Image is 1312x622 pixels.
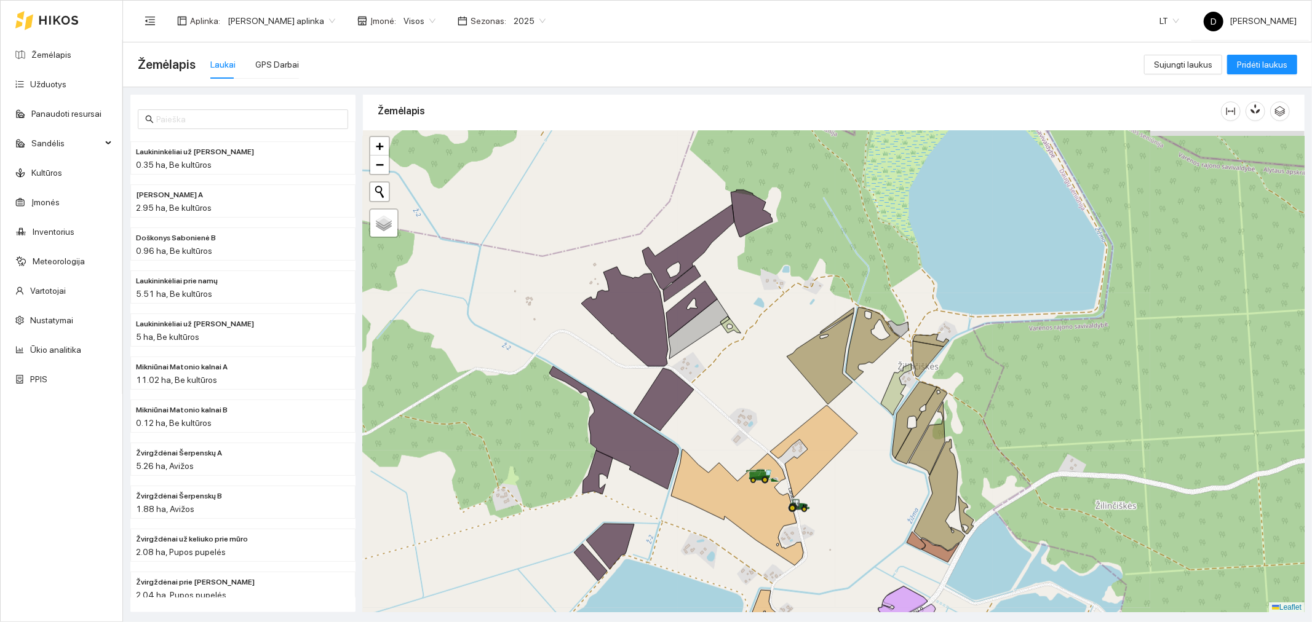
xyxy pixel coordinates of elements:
[404,12,435,30] span: Visos
[378,93,1221,128] div: Žemėlapis
[136,490,222,502] span: Žvirgždėnai Šerpenskų B
[136,533,248,545] span: Žvirgždėnai už keliuko prie mūro
[136,418,212,428] span: 0.12 ha, Be kultūros
[1222,106,1240,116] span: column-width
[228,12,335,30] span: Donato Klimkevičiaus aplinka
[136,375,217,385] span: 11.02 ha, Be kultūros
[31,131,101,155] span: Sandėlis
[370,155,389,174] a: Zoom out
[136,275,218,287] span: Laukininkėliai prie namų
[370,210,397,237] a: Layers
[30,315,73,325] a: Nustatymai
[136,547,226,557] span: 2.08 ha, Pupos pupelės
[33,227,74,237] a: Inventorius
[31,50,71,60] a: Žemėlapis
[136,447,222,459] span: Žvirgždėnai Šerpenskų A
[136,203,212,213] span: 2.95 ha, Be kultūros
[136,289,212,299] span: 5.51 ha, Be kultūros
[136,461,194,471] span: 5.26 ha, Avižos
[136,146,254,158] span: Laukininkėliai už griovio A
[210,58,236,71] div: Laukai
[190,14,220,28] span: Aplinka :
[30,286,66,296] a: Vartotojai
[458,16,467,26] span: calendar
[136,332,199,342] span: 5 ha, Be kultūros
[471,14,506,28] span: Sezonas :
[357,16,367,26] span: shop
[1211,12,1217,31] span: D
[136,189,203,201] span: Doškonys Sabonienė A
[136,232,216,244] span: Doškonys Sabonienė B
[145,115,154,124] span: search
[376,138,384,154] span: +
[31,109,101,119] a: Panaudoti resursai
[1221,101,1241,121] button: column-width
[145,15,156,26] span: menu-fold
[1204,16,1297,26] span: [PERSON_NAME]
[156,112,341,126] input: Paieška
[136,404,228,416] span: Mikniūnai Matonio kalnai B
[1237,58,1287,71] span: Pridėti laukus
[514,12,546,30] span: 2025
[177,16,187,26] span: layout
[31,168,62,178] a: Kultūros
[370,137,389,155] a: Zoom in
[370,14,396,28] span: Įmonė :
[1227,60,1297,69] a: Pridėti laukus
[1154,58,1212,71] span: Sujungti laukus
[1159,12,1179,30] span: LT
[31,197,60,207] a: Įmonės
[136,590,226,600] span: 2.04 ha, Pupos pupelės
[30,374,47,384] a: PPIS
[370,183,389,201] button: Initiate a new search
[136,361,228,373] span: Mikniūnai Matonio kalnai A
[255,58,299,71] div: GPS Darbai
[136,160,212,170] span: 0.35 ha, Be kultūros
[138,9,162,33] button: menu-fold
[30,345,81,355] a: Ūkio analitika
[30,79,66,89] a: Užduotys
[136,577,255,588] span: Žvirgždėnai prie mūro Močiutės
[1144,60,1222,69] a: Sujungti laukus
[376,157,384,172] span: −
[33,256,85,266] a: Meteorologija
[1144,55,1222,74] button: Sujungti laukus
[1272,603,1302,612] a: Leaflet
[136,318,254,330] span: Laukininkėliai už griovio B
[1227,55,1297,74] button: Pridėti laukus
[138,55,196,74] span: Žemėlapis
[136,246,212,256] span: 0.96 ha, Be kultūros
[136,504,194,514] span: 1.88 ha, Avižos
